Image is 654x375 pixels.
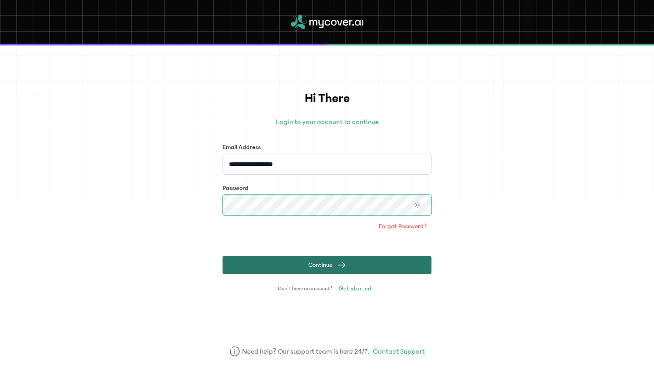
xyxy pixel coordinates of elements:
h1: Hi There [223,89,431,108]
a: Contact Support [373,346,425,357]
span: Get started [339,284,372,293]
button: Continue [223,256,431,274]
span: Need help? Our support team is here 24/7. [242,346,370,357]
a: Get started [334,281,376,296]
p: Login to your account to continue [223,116,431,127]
label: Email Address [223,143,261,152]
a: Forgot Password? [374,219,431,234]
label: Password [223,184,248,193]
span: Don’t have an account? [278,285,332,292]
span: Continue [308,260,332,270]
span: Forgot Password? [379,222,427,231]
